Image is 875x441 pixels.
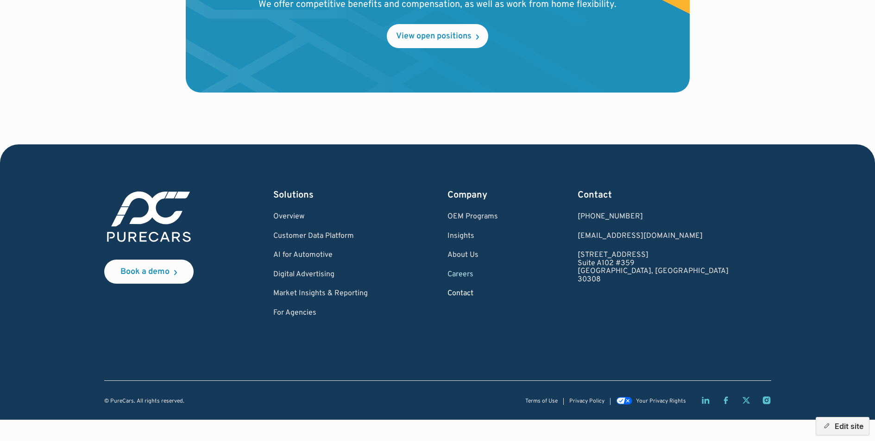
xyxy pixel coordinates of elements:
div: Company [447,189,498,202]
a: Terms of Use [525,398,558,404]
div: Book a demo [120,268,170,276]
div: Solutions [273,189,368,202]
a: Insights [447,232,498,241]
a: AI for Automotive [273,251,368,260]
a: OEM Programs [447,213,498,221]
a: Overview [273,213,368,221]
a: Market Insights & Reporting [273,290,368,298]
a: Instagram page [762,396,771,405]
button: Edit site [816,417,869,435]
div: Contact [578,189,729,202]
a: Email us [578,232,729,241]
a: Book a demo [104,260,194,284]
a: Facebook page [721,396,730,405]
a: Careers [447,271,498,279]
a: Your Privacy Rights [616,398,686,404]
a: Contact [447,290,498,298]
div: [PHONE_NUMBER] [578,213,729,221]
a: [STREET_ADDRESS]Suite A102 #359[GEOGRAPHIC_DATA], [GEOGRAPHIC_DATA]30308 [578,251,729,284]
a: For Agencies [273,309,368,317]
div: View open positions [396,32,472,41]
a: Digital Advertising [273,271,368,279]
a: View open positions [387,24,488,48]
a: About Us [447,251,498,260]
img: purecars logo [104,189,194,245]
div: © PureCars. All rights reserved. [104,398,184,404]
a: Twitter X page [742,396,751,405]
a: LinkedIn page [701,396,710,405]
div: Your Privacy Rights [636,398,686,404]
a: Privacy Policy [569,398,604,404]
a: Customer Data Platform [273,232,368,241]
